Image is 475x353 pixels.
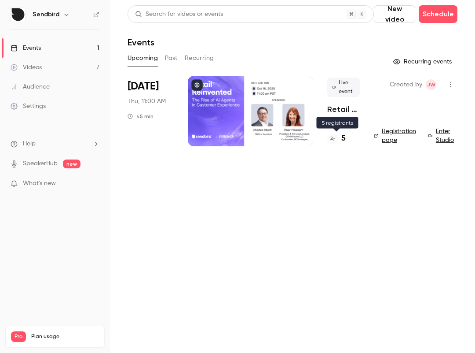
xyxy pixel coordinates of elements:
[11,7,25,22] img: Sendbird
[389,55,457,69] button: Recurring events
[427,79,435,90] span: JW
[11,82,50,91] div: Audience
[374,127,418,145] a: Registration page
[426,79,436,90] span: Jackie Wang
[135,10,223,19] div: Search for videos or events
[390,79,422,90] span: Created by
[419,5,457,23] button: Schedule
[23,179,56,188] span: What's new
[31,333,99,340] span: Plan usage
[11,331,26,342] span: Pro
[128,79,159,93] span: [DATE]
[341,133,346,145] h4: 5
[128,97,166,106] span: Thu, 11:00 AM
[428,127,457,145] a: Enter Studio
[185,51,214,65] button: Recurring
[128,51,158,65] button: Upcoming
[33,10,59,19] h6: Sendbird
[23,159,58,168] a: SpeakerHub
[327,104,360,115] a: Retail Reinvented: The Rise of AI Agents in Customer Experience
[327,133,346,145] a: 5
[63,160,80,168] span: new
[128,113,153,120] div: 45 min
[327,78,360,97] span: Live event
[11,139,99,149] li: help-dropdown-opener
[128,76,174,146] div: Oct 16 Thu, 11:00 AM (America/Los Angeles)
[374,5,415,23] button: New video
[11,44,41,52] div: Events
[11,63,42,72] div: Videos
[23,139,36,149] span: Help
[11,102,46,111] div: Settings
[128,37,154,48] h1: Events
[165,51,178,65] button: Past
